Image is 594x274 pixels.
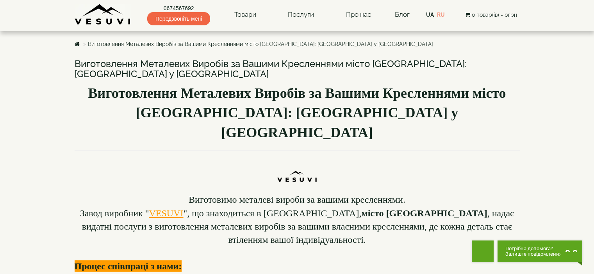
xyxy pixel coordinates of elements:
[149,208,184,218] a: VESUVI
[147,12,210,25] span: Передзвоніть мені
[75,261,182,271] b: Процес співпраці з нами:
[505,246,562,251] span: Потрібна допомога?
[463,11,519,19] button: 0 товар(ів) - 0грн
[498,240,582,262] button: Chat button
[88,41,433,47] a: Виготовлення Металевих Виробів за Вашими Кресленнями місто [GEOGRAPHIC_DATA]: [GEOGRAPHIC_DATA] у...
[472,12,517,18] span: 0 товар(ів) - 0грн
[472,240,494,262] button: Get Call button
[275,155,319,187] img: PUbymHslNuv4uAEzqJpb6FGsOwdgUpvJpDmNqBc3N95ZFIp7Nq6GbIGTo4R592Obv21Wx6QEDVHZ4VvSFe9xc49KlnFEIH65O...
[395,11,410,18] a: Блог
[361,208,487,218] b: місто [GEOGRAPHIC_DATA]
[426,12,434,18] span: ua
[189,194,405,205] font: Виготовимо металеві вироби за вашими кресленнями.
[80,208,514,245] font: Завод виробник " ", що знаходиться в [GEOGRAPHIC_DATA], , надає видатні послуги з виготовлення ме...
[75,59,520,80] h3: Виготовлення Металевих Виробів за Вашими Кресленнями місто [GEOGRAPHIC_DATA]: [GEOGRAPHIC_DATA] у...
[88,85,506,140] b: Виготовлення Металевих Виробів за Вашими Кресленнями місто [GEOGRAPHIC_DATA]: [GEOGRAPHIC_DATA] у...
[437,12,445,18] a: ru
[338,6,379,24] a: Про нас
[227,6,264,24] a: Товари
[147,4,210,12] a: 0674567692
[75,4,131,25] img: Завод VESUVI
[505,251,562,257] span: Залиште повідомлення
[280,6,322,24] a: Послуги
